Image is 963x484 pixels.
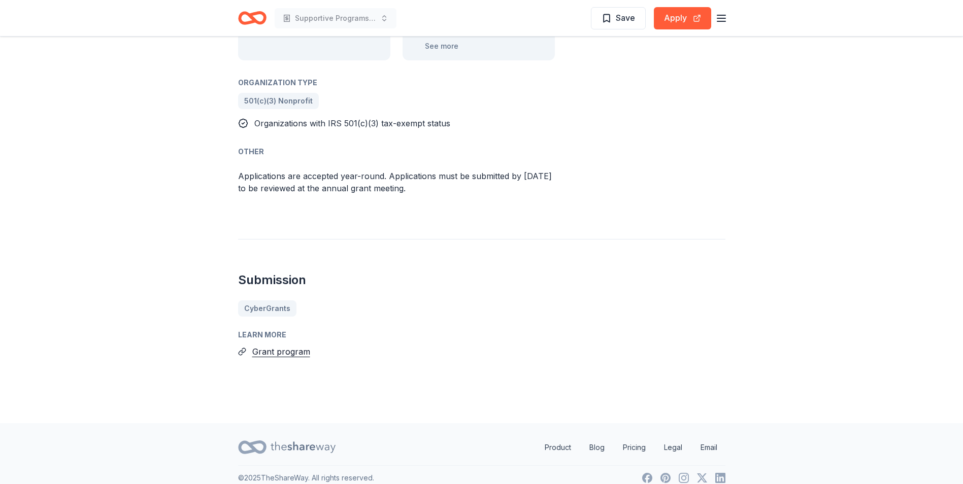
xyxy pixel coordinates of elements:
nav: quick links [537,437,725,458]
div: Organization Type [238,77,555,89]
span: Supportive Programs & Services [295,12,376,24]
a: Home [238,6,267,30]
h2: Submission [238,272,725,288]
a: Pricing [615,437,654,458]
span: Organizations with IRS 501(c)(3) tax-exempt status [254,118,450,128]
p: © 2025 TheShareWay. All rights reserved. [238,472,374,484]
div: Other [238,146,555,158]
button: See more [425,40,458,52]
a: Email [692,437,725,458]
button: Supportive Programs & Services [275,8,396,28]
span: 501(c)(3) Nonprofit [244,95,313,107]
p: Applications are accepted year-round. Applications must be submitted by [DATE] to be reviewed at ... [238,170,555,194]
a: 501(c)(3) Nonprofit [238,93,319,109]
a: Product [537,437,579,458]
span: Save [616,11,635,24]
div: Learn more [238,329,725,341]
button: Apply [654,7,711,29]
button: Save [591,7,646,29]
a: Blog [581,437,613,458]
a: Legal [656,437,690,458]
button: Grant program [252,345,310,358]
